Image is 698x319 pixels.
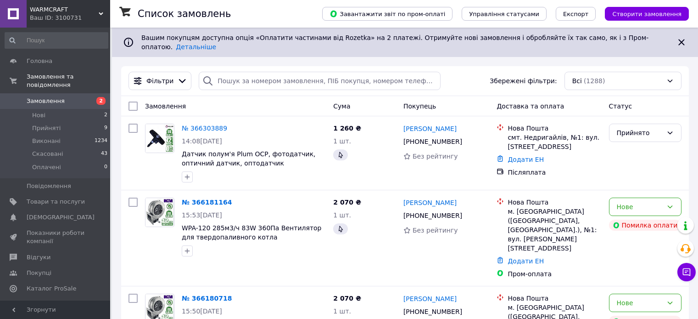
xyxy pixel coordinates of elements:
span: Головна [27,57,52,65]
span: WARMCRAFT [30,6,99,14]
span: Виконані [32,137,61,145]
span: 1 шт. [333,211,351,219]
div: смт. Недригайлів, №1: вул. [STREET_ADDRESS] [508,133,601,151]
span: 2 [104,111,107,120]
a: № 366180718 [182,295,232,302]
span: Повідомлення [27,182,71,190]
span: Без рейтингу [413,227,458,234]
div: Ваш ID: 3100731 [30,14,110,22]
span: Експорт [563,11,589,17]
span: 14:08[DATE] [182,137,222,145]
span: Cума [333,103,350,110]
span: Оплачені [32,163,61,171]
a: WPA-120 285м3/ч 83W 360Па Вентилятор для твердопаливного котла [182,224,322,241]
span: 2 [96,97,106,105]
div: Нове [617,298,663,308]
span: Вашим покупцям доступна опція «Оплатити частинами від Rozetka» на 2 платежі. Отримуйте нові замов... [141,34,648,51]
span: Товари та послуги [27,198,85,206]
div: Нова Пошта [508,198,601,207]
img: Фото товару [145,124,174,153]
a: Детальніше [176,43,216,51]
span: 2 070 ₴ [333,199,361,206]
a: Додати ЕН [508,156,544,163]
input: Пошук [5,32,108,49]
div: Прийнято [617,128,663,138]
a: Фото товару [145,198,174,227]
span: [PHONE_NUMBER] [403,212,462,219]
button: Експорт [556,7,596,21]
button: Завантажити звіт по пром-оплаті [322,7,452,21]
span: Всі [572,76,582,85]
span: Створити замовлення [612,11,681,17]
div: Нова Пошта [508,294,601,303]
span: Замовлення [145,103,186,110]
span: 9 [104,124,107,132]
span: Скасовані [32,150,63,158]
a: Фото товару [145,124,174,153]
span: Статус [609,103,632,110]
span: Відгуки [27,253,50,262]
div: м. [GEOGRAPHIC_DATA] ([GEOGRAPHIC_DATA], [GEOGRAPHIC_DATA].), №1: вул. [PERSON_NAME][STREET_ADDRESS] [508,207,601,253]
span: 1 шт. [333,137,351,145]
div: Нове [617,202,663,212]
span: Замовлення та повідомлення [27,73,110,89]
span: 1 шт. [333,308,351,315]
span: [DEMOGRAPHIC_DATA] [27,213,95,222]
a: [PERSON_NAME] [403,124,457,133]
span: 1234 [95,137,107,145]
div: Помилка оплати [609,220,681,231]
span: Покупець [403,103,436,110]
div: Післяплата [508,168,601,177]
span: Фільтри [146,76,173,85]
span: 1 260 ₴ [333,125,361,132]
span: [PHONE_NUMBER] [403,308,462,315]
span: 15:53[DATE] [182,211,222,219]
span: [PHONE_NUMBER] [403,138,462,145]
a: № 366181164 [182,199,232,206]
span: Управління статусами [469,11,539,17]
span: 15:50[DATE] [182,308,222,315]
button: Чат з покупцем [677,263,696,281]
span: Нові [32,111,45,120]
a: № 366303889 [182,125,227,132]
div: Пром-оплата [508,269,601,279]
span: 43 [101,150,107,158]
span: Замовлення [27,97,65,105]
span: Доставка та оплата [497,103,564,110]
h1: Список замовлень [138,8,231,19]
span: Показники роботи компанії [27,229,85,245]
span: 0 [104,163,107,171]
span: Покупці [27,269,51,277]
span: Збережені фільтри: [490,76,557,85]
a: Додати ЕН [508,257,544,265]
button: Управління статусами [462,7,547,21]
span: Каталог ProSale [27,285,76,293]
span: 2 070 ₴ [333,295,361,302]
a: Датчик полум'я Plum OCP, фотодатчик, оптичний датчик, оптодатчик [182,150,316,167]
span: Без рейтингу [413,153,458,160]
div: Нова Пошта [508,124,601,133]
input: Пошук за номером замовлення, ПІБ покупця, номером телефону, Email, номером накладної [199,72,441,90]
button: Створити замовлення [605,7,689,21]
a: [PERSON_NAME] [403,198,457,207]
span: Прийняті [32,124,61,132]
span: (1288) [584,77,605,85]
span: Завантажити звіт по пром-оплаті [329,10,445,18]
img: Фото товару [145,198,174,227]
a: [PERSON_NAME] [403,294,457,303]
a: Створити замовлення [596,10,689,17]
